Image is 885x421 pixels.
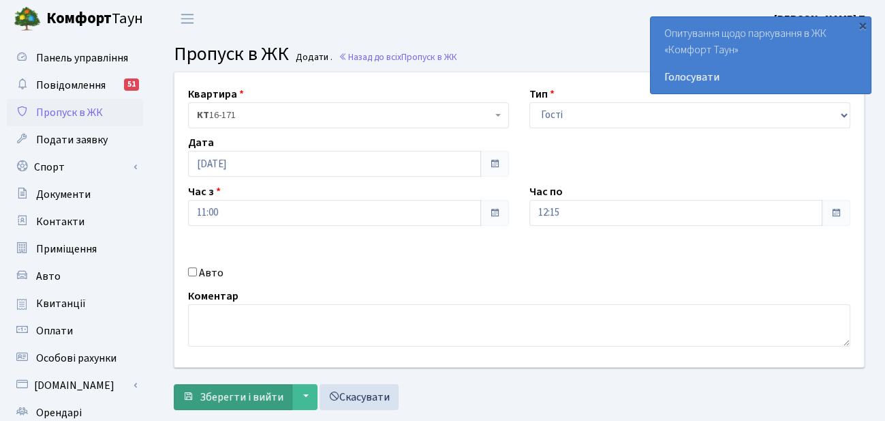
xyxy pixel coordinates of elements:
[7,290,143,317] a: Квитанції
[36,214,84,229] span: Контакти
[774,12,869,27] b: [PERSON_NAME] П.
[197,108,492,122] span: <b>КТ</b>&nbsp;&nbsp;&nbsp;&nbsp;16-171
[36,187,91,202] span: Документи
[7,345,143,372] a: Особові рахунки
[7,154,143,181] a: Спорт
[36,405,82,420] span: Орендарі
[856,18,869,32] div: ×
[174,384,292,410] button: Зберегти і вийти
[188,288,238,304] label: Коментар
[7,126,143,154] a: Подати заявку
[293,52,332,63] small: Додати .
[188,134,214,151] label: Дата
[36,242,97,257] span: Приміщення
[7,263,143,290] a: Авто
[188,184,221,200] label: Час з
[14,5,41,33] img: logo.png
[36,351,117,366] span: Особові рахунки
[7,235,143,263] a: Приміщення
[7,181,143,208] a: Документи
[529,184,563,200] label: Час по
[36,296,86,311] span: Квитанції
[7,317,143,345] a: Оплати
[46,8,112,29] b: Комфорт
[7,44,143,72] a: Панель управління
[36,50,128,66] span: Панель управління
[7,99,143,126] a: Пропуск в ЖК
[774,11,869,27] a: [PERSON_NAME] П.
[7,372,143,399] a: [DOMAIN_NAME]
[170,8,204,30] button: Переключити навігацію
[36,78,106,93] span: Повідомлення
[7,208,143,235] a: Контакти
[664,69,857,85] a: Голосувати
[46,8,143,31] span: Таун
[199,265,223,281] label: Авто
[174,40,289,68] span: Пропуск в ЖК
[188,102,509,128] span: <b>КТ</b>&nbsp;&nbsp;&nbsp;&nbsp;16-171
[7,72,143,99] a: Повідомлення51
[651,17,871,93] div: Опитування щодо паркування в ЖК «Комфорт Таун»
[200,390,283,405] span: Зберегти і вийти
[401,50,457,63] span: Пропуск в ЖК
[320,384,399,410] a: Скасувати
[36,323,73,338] span: Оплати
[36,105,103,120] span: Пропуск в ЖК
[36,132,108,147] span: Подати заявку
[36,269,61,284] span: Авто
[529,86,555,102] label: Тип
[124,78,139,91] div: 51
[188,86,244,102] label: Квартира
[339,50,457,63] a: Назад до всіхПропуск в ЖК
[197,108,209,122] b: КТ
